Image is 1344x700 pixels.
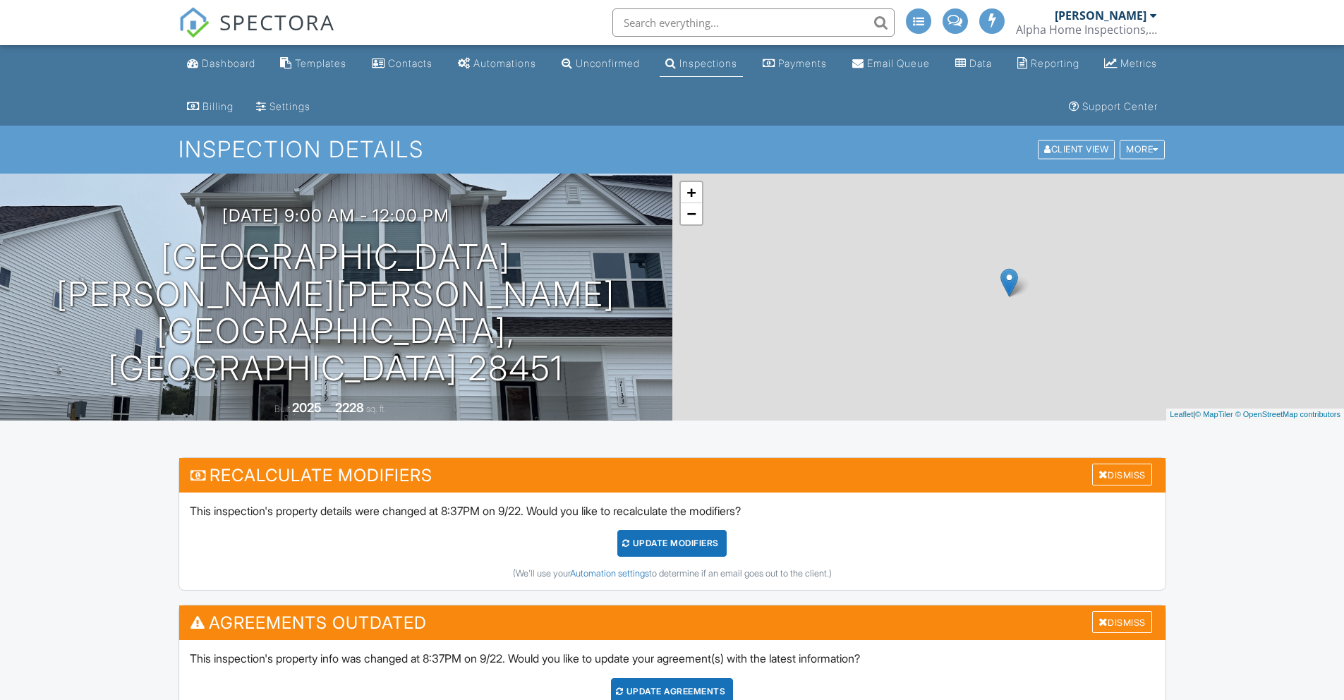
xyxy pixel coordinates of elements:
[388,57,432,69] div: Contacts
[190,568,1155,579] div: (We'll use your to determine if an email goes out to the client.)
[617,530,727,557] div: UPDATE Modifiers
[1036,143,1118,154] a: Client View
[178,137,1166,162] h1: Inspection Details
[222,206,449,225] h3: [DATE] 9:00 am - 12:00 pm
[1098,51,1163,77] a: Metrics
[181,51,261,77] a: Dashboard
[1195,410,1233,418] a: © MapTiler
[1016,23,1157,37] div: Alpha Home Inspections, LLC
[178,19,335,49] a: SPECTORA
[292,400,322,415] div: 2025
[681,182,702,203] a: Zoom in
[179,605,1166,640] h3: Agreements Outdated
[274,51,352,77] a: Templates
[679,57,737,69] div: Inspections
[366,51,438,77] a: Contacts
[570,568,649,579] a: Automation settings
[1055,8,1146,23] div: [PERSON_NAME]
[178,7,210,38] img: The Best Home Inspection Software - Spectora
[778,57,827,69] div: Payments
[847,51,936,77] a: Email Queue
[576,57,640,69] div: Unconfirmed
[1082,100,1158,112] div: Support Center
[250,94,316,120] a: Settings
[1038,140,1115,159] div: Client View
[1120,140,1165,159] div: More
[295,57,346,69] div: Templates
[23,239,650,387] h1: [GEOGRAPHIC_DATA][PERSON_NAME][PERSON_NAME] [GEOGRAPHIC_DATA], [GEOGRAPHIC_DATA] 28451
[366,404,386,414] span: sq. ft.
[612,8,895,37] input: Search everything...
[270,100,310,112] div: Settings
[1092,611,1152,633] div: Dismiss
[181,94,239,120] a: Billing
[219,7,335,37] span: SPECTORA
[179,458,1166,493] h3: Recalculate Modifiers
[202,100,234,112] div: Billing
[1170,410,1193,418] a: Leaflet
[1092,464,1152,485] div: Dismiss
[1166,409,1344,421] div: |
[1235,410,1340,418] a: © OpenStreetMap contributors
[1120,57,1157,69] div: Metrics
[660,51,743,77] a: Inspections
[1063,94,1163,120] a: Support Center
[274,404,290,414] span: Built
[950,51,998,77] a: Data
[179,493,1166,590] div: This inspection's property details were changed at 8:37PM on 9/22. Would you like to recalculate ...
[867,57,930,69] div: Email Queue
[969,57,992,69] div: Data
[335,400,364,415] div: 2228
[757,51,833,77] a: Payments
[556,51,646,77] a: Unconfirmed
[473,57,536,69] div: Automations
[681,203,702,224] a: Zoom out
[452,51,542,77] a: Automations (Advanced)
[1012,51,1085,77] a: Reporting
[1031,57,1079,69] div: Reporting
[202,57,255,69] div: Dashboard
